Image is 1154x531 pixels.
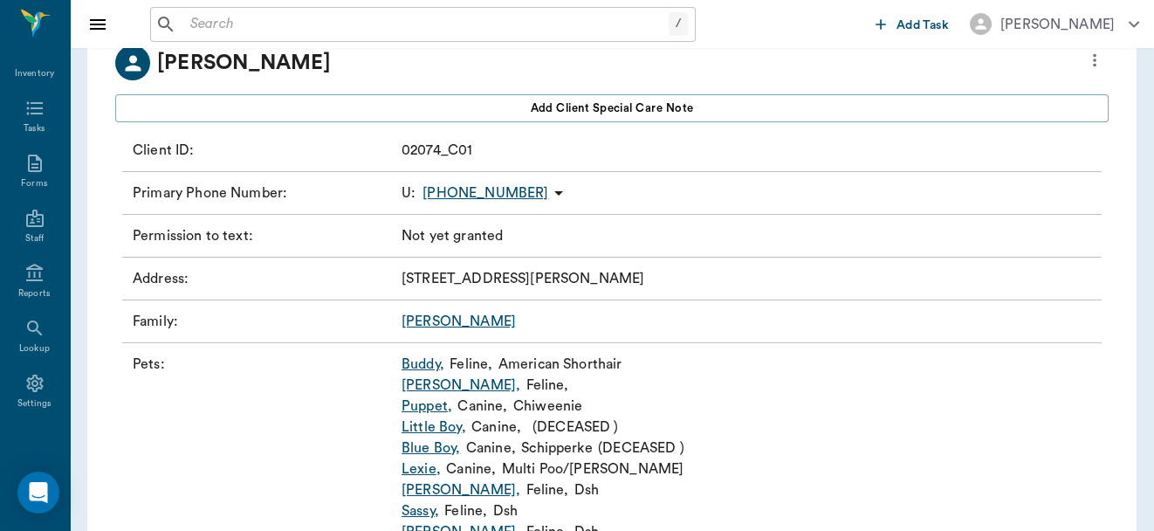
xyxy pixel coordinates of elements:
[402,375,520,396] a: [PERSON_NAME],
[157,47,331,79] p: [PERSON_NAME]
[869,8,956,40] button: Add Task
[25,232,44,245] div: Staff
[446,459,496,479] p: Canine ,
[402,396,452,417] a: Puppet,
[450,354,492,375] p: Feline ,
[493,500,518,521] p: Dsh
[513,396,582,417] p: Chiweenie
[402,354,444,375] a: Buddy,
[669,12,688,36] div: /
[498,354,622,375] p: American Shorthair
[24,122,45,135] div: Tasks
[17,472,59,514] div: Open Intercom Messenger
[115,94,1109,122] button: Add client Special Care Note
[471,417,521,438] p: Canine ,
[17,397,52,410] div: Settings
[956,8,1153,40] button: [PERSON_NAME]
[80,7,115,42] button: Close drawer
[19,342,50,355] div: Lookup
[133,140,395,161] p: Client ID :
[402,225,503,246] p: Not yet granted
[532,417,619,438] p: ( DECEASED )
[133,183,395,203] p: Primary Phone Number :
[457,396,507,417] p: Canine ,
[133,311,395,332] p: Family :
[466,438,516,459] p: Canine ,
[444,500,487,521] p: Feline ,
[1081,45,1109,75] button: more
[402,417,466,438] a: Little Boy,
[402,479,520,500] a: [PERSON_NAME],
[402,140,472,161] p: 02074_C01
[521,438,593,459] p: Schipperke
[402,459,441,479] a: Lexie,
[502,459,683,479] p: Multi Poo/[PERSON_NAME]
[133,268,395,289] p: Address :
[402,268,644,289] p: [STREET_ADDRESS][PERSON_NAME]
[598,438,684,459] p: ( DECEASED )
[133,225,395,246] p: Permission to text :
[1000,14,1115,35] div: [PERSON_NAME]
[422,183,548,203] p: [PHONE_NUMBER]
[15,67,54,80] div: Inventory
[531,99,694,118] span: Add client Special Care Note
[526,375,569,396] p: Feline ,
[402,314,516,328] a: [PERSON_NAME]
[402,500,439,521] a: Sassy,
[402,183,416,203] span: U :
[402,438,460,459] a: Blue Boy,
[183,12,669,37] input: Search
[574,479,599,500] p: Dsh
[18,287,51,300] div: Reports
[526,479,569,500] p: Feline ,
[21,177,47,190] div: Forms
